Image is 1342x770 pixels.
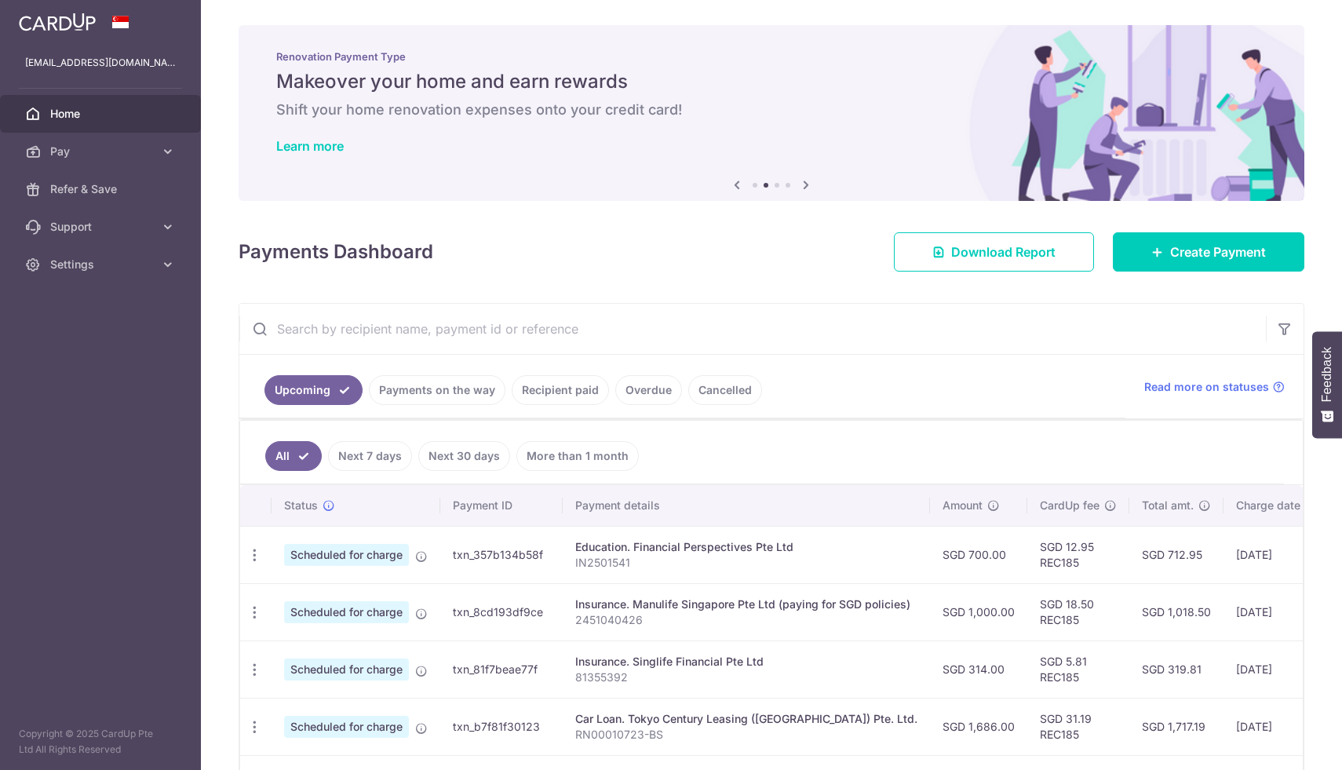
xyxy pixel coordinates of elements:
h6: Shift your home renovation expenses onto your credit card! [276,100,1267,119]
span: Scheduled for charge [284,659,409,681]
td: txn_357b134b58f [440,526,563,583]
img: CardUp [19,13,96,31]
iframe: Opens a widget where you can find more information [1241,723,1326,762]
a: Create Payment [1113,232,1304,272]
a: Recipient paid [512,375,609,405]
a: Next 30 days [418,441,510,471]
a: Cancelled [688,375,762,405]
td: SGD 12.95 REC185 [1027,526,1129,583]
td: SGD 31.19 REC185 [1027,698,1129,755]
div: Car Loan. Tokyo Century Leasing ([GEOGRAPHIC_DATA]) Pte. Ltd. [575,711,917,727]
span: Status [284,498,318,513]
div: Education. Financial Perspectives Pte Ltd [575,539,917,555]
td: [DATE] [1223,698,1330,755]
td: SGD 314.00 [930,640,1027,698]
td: SGD 1,717.19 [1129,698,1223,755]
a: Download Report [894,232,1094,272]
p: RN00010723-BS [575,727,917,743]
td: SGD 319.81 [1129,640,1223,698]
th: Payment details [563,485,930,526]
span: Amount [943,498,983,513]
span: Support [50,219,154,235]
span: Pay [50,144,154,159]
td: SGD 1,018.50 [1129,583,1223,640]
a: Learn more [276,138,344,154]
span: Settings [50,257,154,272]
p: 2451040426 [575,612,917,628]
td: SGD 18.50 REC185 [1027,583,1129,640]
span: Scheduled for charge [284,544,409,566]
a: Next 7 days [328,441,412,471]
th: Payment ID [440,485,563,526]
span: Scheduled for charge [284,716,409,738]
span: CardUp fee [1040,498,1099,513]
a: Overdue [615,375,682,405]
p: [EMAIL_ADDRESS][DOMAIN_NAME] [25,55,176,71]
td: [DATE] [1223,640,1330,698]
td: SGD 700.00 [930,526,1027,583]
div: Insurance. Manulife Singapore Pte Ltd (paying for SGD policies) [575,597,917,612]
td: txn_8cd193df9ce [440,583,563,640]
td: txn_81f7beae77f [440,640,563,698]
a: More than 1 month [516,441,639,471]
span: Home [50,106,154,122]
span: Total amt. [1142,498,1194,513]
span: Refer & Save [50,181,154,197]
span: Create Payment [1170,243,1266,261]
a: Upcoming [264,375,363,405]
input: Search by recipient name, payment id or reference [239,304,1266,354]
span: Feedback [1320,347,1334,402]
p: Renovation Payment Type [276,50,1267,63]
h4: Payments Dashboard [239,238,433,266]
p: IN2501541 [575,555,917,571]
td: SGD 1,000.00 [930,583,1027,640]
div: Insurance. Singlife Financial Pte Ltd [575,654,917,670]
a: All [265,441,322,471]
td: [DATE] [1223,583,1330,640]
td: txn_b7f81f30123 [440,698,563,755]
td: SGD 712.95 [1129,526,1223,583]
span: Read more on statuses [1144,379,1269,395]
span: Download Report [951,243,1056,261]
span: Scheduled for charge [284,601,409,623]
td: SGD 5.81 REC185 [1027,640,1129,698]
img: Renovation banner [239,25,1304,201]
h5: Makeover your home and earn rewards [276,69,1267,94]
a: Payments on the way [369,375,505,405]
a: Read more on statuses [1144,379,1285,395]
p: 81355392 [575,670,917,685]
button: Feedback - Show survey [1312,331,1342,438]
span: Charge date [1236,498,1300,513]
td: SGD 1,686.00 [930,698,1027,755]
td: [DATE] [1223,526,1330,583]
